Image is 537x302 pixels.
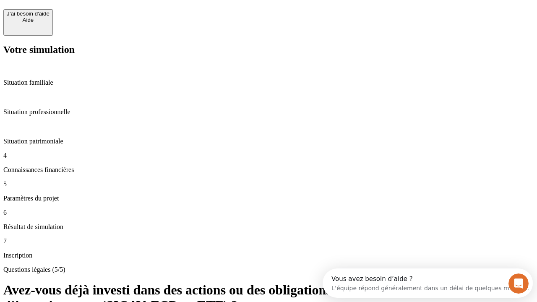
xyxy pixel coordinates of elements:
[3,152,534,159] p: 4
[3,195,534,202] p: Paramètres du projet
[3,9,53,36] button: J’ai besoin d'aideAide
[3,266,534,273] p: Questions légales (5/5)
[3,166,534,174] p: Connaissances financières
[3,3,231,26] div: Ouvrir le Messenger Intercom
[3,108,534,116] p: Situation professionnelle
[508,273,529,294] iframe: Intercom live chat
[3,138,534,145] p: Situation patrimoniale
[3,180,534,188] p: 5
[323,268,533,298] iframe: Intercom live chat discovery launcher
[9,14,206,23] div: L’équipe répond généralement dans un délai de quelques minutes.
[3,79,534,86] p: Situation familiale
[3,252,534,259] p: Inscription
[3,44,534,55] h2: Votre simulation
[3,209,534,216] p: 6
[7,10,50,17] div: J’ai besoin d'aide
[3,223,534,231] p: Résultat de simulation
[9,7,206,14] div: Vous avez besoin d’aide ?
[3,237,534,245] p: 7
[7,17,50,23] div: Aide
